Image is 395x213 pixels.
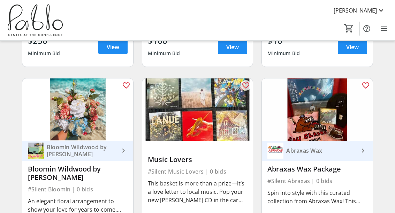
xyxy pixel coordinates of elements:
button: [PERSON_NAME] [328,5,391,16]
a: Abraxas WaxAbraxas Wax [262,141,373,161]
mat-icon: keyboard_arrow_right [119,146,128,155]
button: Menu [377,22,391,36]
img: Bloomin Wildwood by Kimarie [22,78,133,141]
div: Minimum Bid [267,47,300,60]
span: [PERSON_NAME] [334,6,377,15]
div: Bloomin WIldwood by [PERSON_NAME] [44,144,119,158]
img: Pablo Center's Logo [4,3,66,38]
a: View [218,40,247,54]
a: Bloomin WIldwood by KimarieBloomin WIldwood by [PERSON_NAME] [22,141,133,161]
div: Bloomin Wildwood by [PERSON_NAME] [28,165,128,182]
mat-icon: keyboard_arrow_right [359,146,367,155]
span: View [346,43,359,51]
div: #Silent Music Lovers | 0 bids [148,167,248,176]
div: #Silent Abraxas | 0 bids [267,176,367,186]
div: #Silent Bloomin | 0 bids [28,184,128,194]
div: Abraxas Wax [283,147,359,154]
div: Spin into style with this curated collection from Abraxas Wax! This package includes a $50 gift c... [267,189,367,205]
span: View [226,43,239,51]
a: View [338,40,367,54]
mat-icon: favorite_outline [122,81,130,90]
mat-icon: favorite_outline [362,81,370,90]
img: Bloomin WIldwood by Kimarie [28,143,44,159]
mat-icon: favorite_outline [242,81,250,90]
img: Abraxas Wax [267,143,283,159]
div: Music Lovers [148,155,248,164]
img: Abraxas Wax Package [262,78,373,141]
div: This basket is more than a prize—it’s a love letter to local music. Pop your new [PERSON_NAME] CD... [148,179,248,204]
div: Abraxas Wax Package [267,165,367,173]
img: Music Lovers [142,78,253,141]
span: View [107,43,119,51]
div: Minimum Bid [28,47,60,60]
button: Cart [343,22,355,35]
button: Help [360,22,374,36]
div: Minimum Bid [148,47,180,60]
a: View [98,40,128,54]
